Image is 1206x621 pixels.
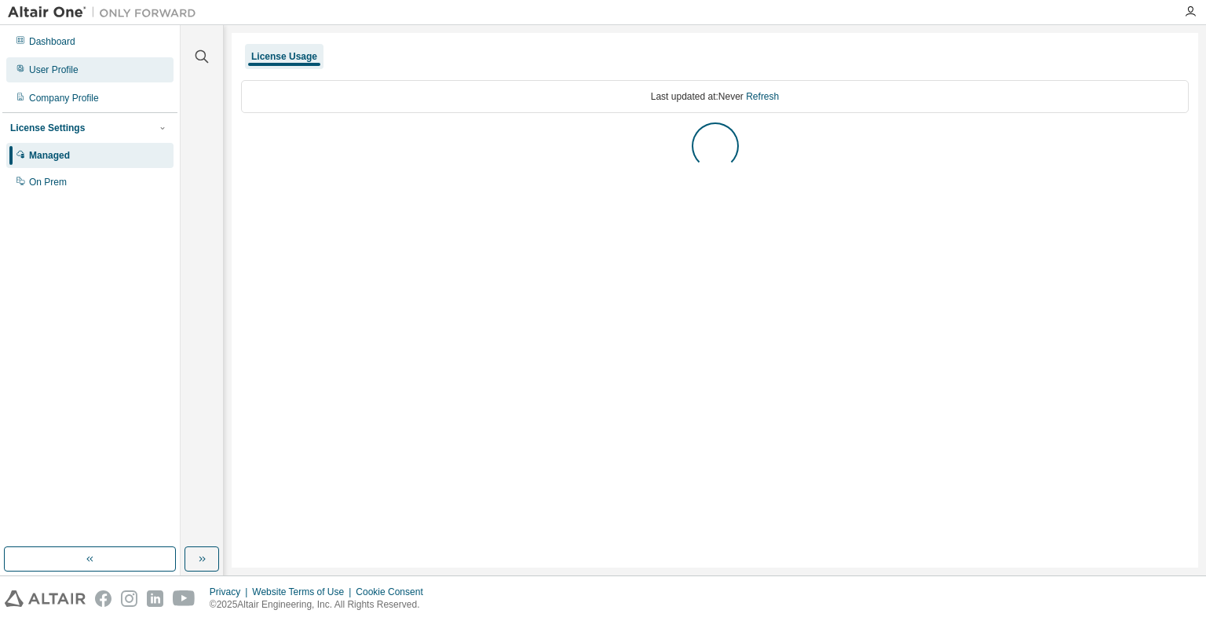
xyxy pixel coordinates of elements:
[241,80,1189,113] div: Last updated at: Never
[5,590,86,607] img: altair_logo.svg
[210,586,252,598] div: Privacy
[746,91,779,102] a: Refresh
[147,590,163,607] img: linkedin.svg
[121,590,137,607] img: instagram.svg
[95,590,111,607] img: facebook.svg
[252,586,356,598] div: Website Terms of Use
[10,122,85,134] div: License Settings
[251,50,317,63] div: License Usage
[173,590,196,607] img: youtube.svg
[29,64,79,76] div: User Profile
[356,586,432,598] div: Cookie Consent
[8,5,204,20] img: Altair One
[29,35,75,48] div: Dashboard
[210,598,433,612] p: © 2025 Altair Engineering, Inc. All Rights Reserved.
[29,92,99,104] div: Company Profile
[29,176,67,188] div: On Prem
[29,149,70,162] div: Managed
